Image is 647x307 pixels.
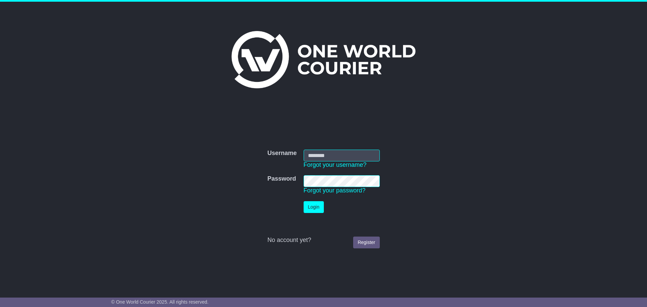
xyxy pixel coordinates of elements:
div: No account yet? [267,237,379,244]
span: © One World Courier 2025. All rights reserved. [111,299,209,305]
a: Register [353,237,379,248]
img: One World [232,31,415,88]
a: Forgot your password? [304,187,366,194]
button: Login [304,201,324,213]
label: Username [267,150,297,157]
a: Forgot your username? [304,161,367,168]
label: Password [267,175,296,183]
